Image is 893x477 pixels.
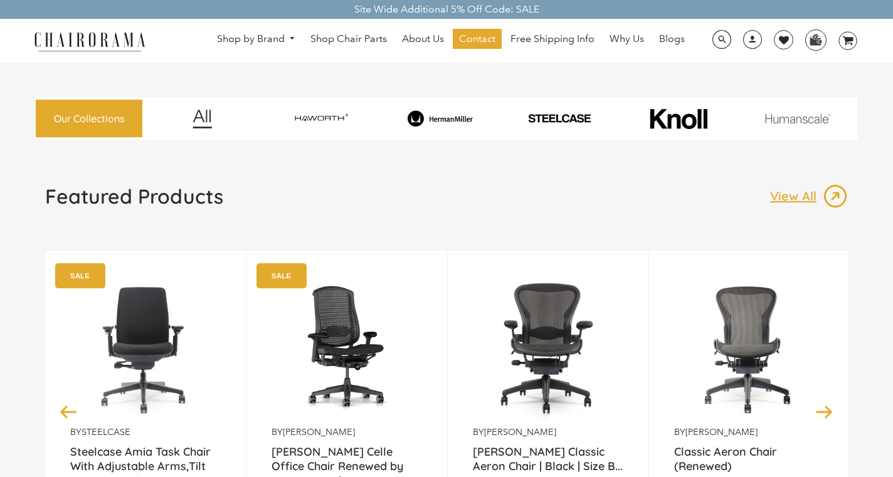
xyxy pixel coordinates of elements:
img: image_12.png [167,109,237,128]
text: SALE [70,271,90,280]
a: [PERSON_NAME] [484,426,556,438]
a: Steelcase [82,426,130,438]
img: image_10_1.png [621,107,735,130]
h1: Featured Products [45,184,223,209]
a: Shop Chair Parts [304,29,393,49]
a: Amia Chair by chairorama.com Renewed Amia Chair chairorama.com [70,270,221,426]
a: Classic Aeron Chair (Renewed) [674,444,825,476]
button: Next [813,401,835,422]
a: [PERSON_NAME] Celle Office Chair Renewed by Chairorama | Grey [272,444,422,476]
a: Why Us [603,29,650,49]
img: Amia Chair by chairorama.com [70,270,221,426]
a: Our Collections [36,100,142,138]
span: Shop Chair Parts [310,33,387,46]
img: Herman Miller Celle Office Chair Renewed by Chairorama | Grey - chairorama [272,270,422,426]
a: Featured Products [45,184,223,219]
img: PHOTO-2024-07-09-00-53-10-removebg-preview.png [502,113,616,125]
a: [PERSON_NAME] [685,426,758,438]
img: Classic Aeron Chair (Renewed) - chairorama [674,270,825,426]
button: Previous [58,401,80,422]
a: Steelcase Amia Task Chair With Adjustable Arms,Tilt Limiter, Lumbar Support... [70,444,221,476]
nav: DesktopNavigation [206,29,697,52]
a: [PERSON_NAME] [283,426,355,438]
span: Blogs [659,33,685,46]
text: SALE [272,271,291,280]
a: Contact [453,29,502,49]
img: image_8_173eb7e0-7579-41b4-bc8e-4ba0b8ba93e8.png [383,110,497,127]
a: Herman Miller Classic Aeron Chair | Black | Size B (Renewed) - chairorama Herman Miller Classic A... [473,270,623,426]
span: Why Us [610,33,644,46]
img: WhatsApp_Image_2024-07-12_at_16.23.01.webp [806,30,825,49]
a: About Us [396,29,450,49]
img: chairorama [27,30,152,52]
a: Shop by Brand [211,29,302,49]
span: Free Shipping Info [510,33,594,46]
p: by [473,426,623,438]
a: Free Shipping Info [504,29,601,49]
a: [PERSON_NAME] Classic Aeron Chair | Black | Size B... [473,444,623,476]
a: Herman Miller Celle Office Chair Renewed by Chairorama | Grey - chairorama Herman Miller Celle Of... [272,270,422,426]
span: About Us [402,33,444,46]
a: Classic Aeron Chair (Renewed) - chairorama Classic Aeron Chair (Renewed) - chairorama [674,270,825,426]
p: by [674,426,825,438]
p: by [70,426,221,438]
img: image_13.png [823,184,848,209]
a: Blogs [653,29,691,49]
img: Herman Miller Classic Aeron Chair | Black | Size B (Renewed) - chairorama [473,270,623,426]
img: image_7_14f0750b-d084-457f-979a-a1ab9f6582c4.png [263,107,378,130]
p: by [272,426,422,438]
span: Contact [459,33,495,46]
a: View All [770,184,848,209]
img: image_11.png [740,113,855,123]
p: View All [770,188,823,204]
